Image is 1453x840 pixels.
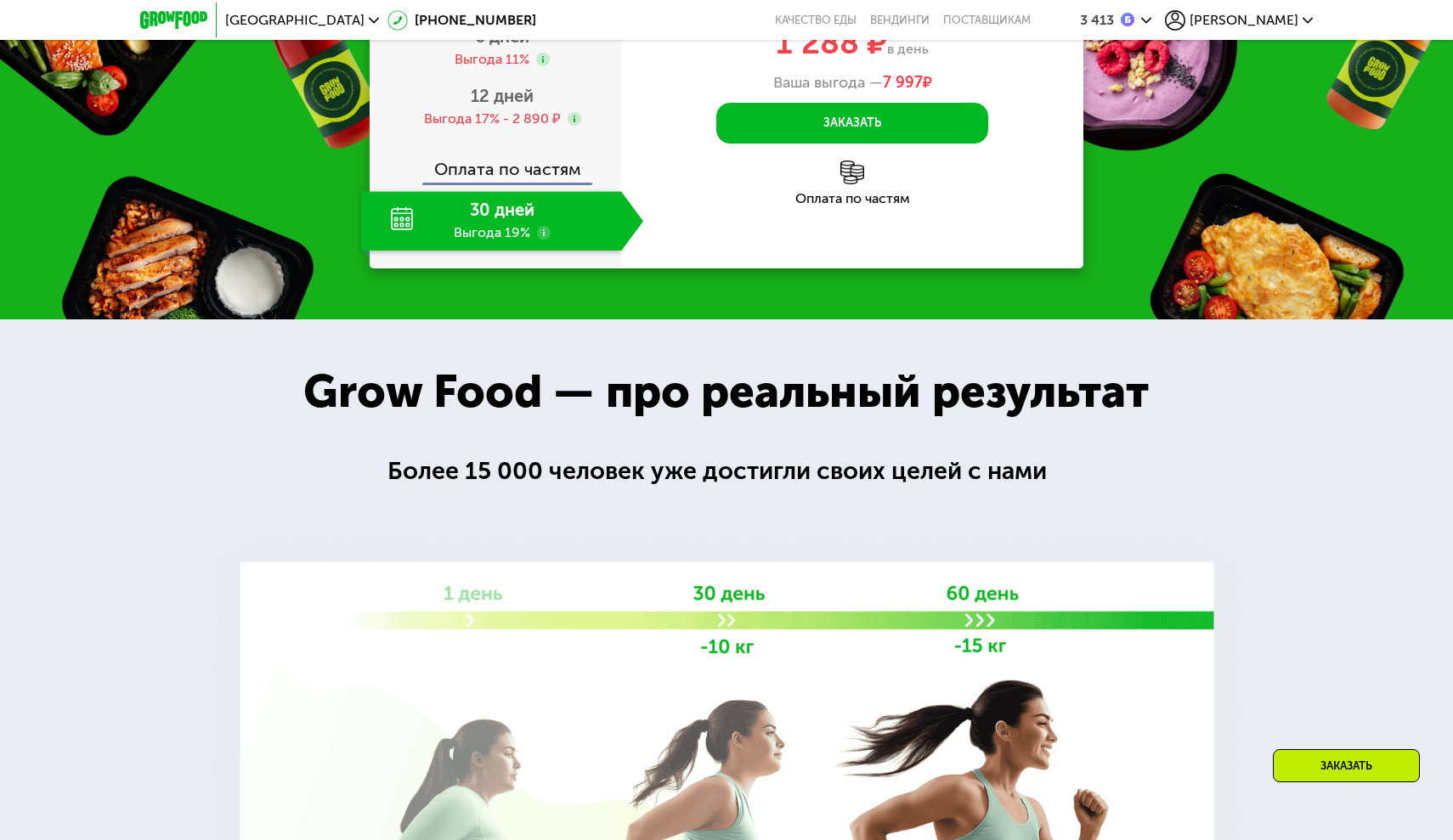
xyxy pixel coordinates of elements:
div: Более 15 000 человек уже достигли своих целей с нами [387,452,1066,489]
img: l6xcnZfty9opOoJh.png [840,161,864,184]
span: 7 997 [883,73,923,92]
span: 12 дней [471,86,534,106]
a: Качество еды [775,14,857,27]
button: Заказать [716,103,988,144]
div: Выгода 11% [455,50,529,69]
div: поставщикам [943,14,1031,27]
span: 1 288 ₽ [776,23,887,62]
div: Ваша выгода — [621,74,1083,93]
span: [PERSON_NAME] [1190,14,1298,27]
div: Выгода 17% - 2 890 ₽ [424,110,561,128]
span: [GEOGRAPHIC_DATA] [225,14,365,27]
div: Заказать [1273,749,1420,782]
a: Вендинги [870,14,930,27]
div: Оплата по частям [371,144,621,183]
div: 3 413 [1080,14,1114,27]
div: Grow Food — про реальный результат [269,358,1184,426]
div: Оплата по частям [621,192,1083,206]
a: [PHONE_NUMBER] [387,10,536,31]
span: в день [887,41,929,57]
span: ₽ [883,74,932,93]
